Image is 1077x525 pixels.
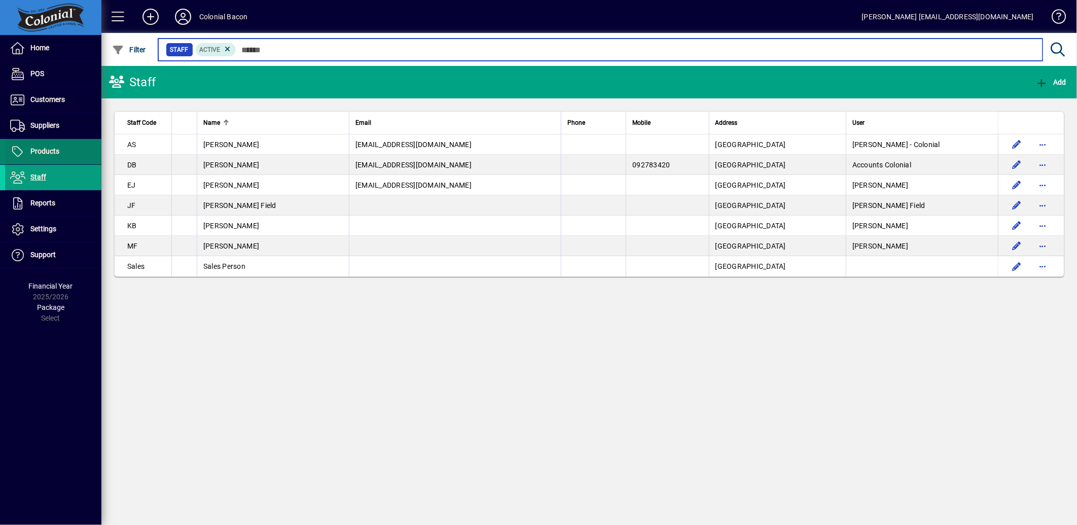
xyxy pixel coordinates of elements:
[852,117,865,128] span: User
[1009,197,1025,214] button: Edit
[30,173,46,181] span: Staff
[5,139,101,164] a: Products
[134,8,167,26] button: Add
[203,117,343,128] div: Name
[852,181,908,189] span: [PERSON_NAME]
[203,262,245,270] span: Sales Person
[203,161,259,169] span: [PERSON_NAME]
[709,155,846,175] td: [GEOGRAPHIC_DATA]
[37,303,64,311] span: Package
[30,44,49,52] span: Home
[196,43,236,56] mat-chip: Activation Status: Active
[852,161,911,169] span: Accounts Colonial
[632,117,651,128] span: Mobile
[1035,258,1051,274] button: More options
[1009,177,1025,193] button: Edit
[852,141,940,149] span: [PERSON_NAME] - Colonial
[30,95,65,103] span: Customers
[30,69,44,78] span: POS
[715,117,738,128] span: Address
[110,41,149,59] button: Filter
[632,161,670,169] span: 092783420
[127,222,137,230] span: KB
[127,141,136,149] span: AS
[199,9,247,25] div: Colonial Bacon
[30,251,56,259] span: Support
[5,191,101,216] a: Reports
[632,117,702,128] div: Mobile
[203,141,259,149] span: [PERSON_NAME]
[1035,218,1051,234] button: More options
[355,117,371,128] span: Email
[862,9,1034,25] div: [PERSON_NAME] [EMAIL_ADDRESS][DOMAIN_NAME]
[1035,177,1051,193] button: More options
[30,147,59,155] span: Products
[30,199,55,207] span: Reports
[355,141,472,149] span: [EMAIL_ADDRESS][DOMAIN_NAME]
[852,222,908,230] span: [PERSON_NAME]
[355,161,472,169] span: [EMAIL_ADDRESS][DOMAIN_NAME]
[170,45,189,55] span: Staff
[567,117,585,128] span: Phone
[167,8,199,26] button: Profile
[203,181,259,189] span: [PERSON_NAME]
[127,242,138,250] span: MF
[1009,218,1025,234] button: Edit
[852,201,925,209] span: [PERSON_NAME] Field
[5,61,101,87] a: POS
[709,236,846,256] td: [GEOGRAPHIC_DATA]
[5,36,101,61] a: Home
[29,282,73,290] span: Financial Year
[203,117,220,128] span: Name
[1009,258,1025,274] button: Edit
[127,201,136,209] span: JF
[852,117,992,128] div: User
[127,117,156,128] span: Staff Code
[1035,197,1051,214] button: More options
[355,117,555,128] div: Email
[200,46,221,53] span: Active
[709,256,846,276] td: [GEOGRAPHIC_DATA]
[1035,238,1051,254] button: More options
[567,117,620,128] div: Phone
[709,175,846,195] td: [GEOGRAPHIC_DATA]
[203,242,259,250] span: [PERSON_NAME]
[127,161,137,169] span: DB
[127,262,145,270] span: Sales
[5,217,101,242] a: Settings
[709,134,846,155] td: [GEOGRAPHIC_DATA]
[1035,136,1051,153] button: More options
[203,222,259,230] span: [PERSON_NAME]
[5,87,101,113] a: Customers
[1036,78,1066,86] span: Add
[1009,136,1025,153] button: Edit
[1044,2,1064,35] a: Knowledge Base
[5,113,101,138] a: Suppliers
[1033,73,1069,91] button: Add
[852,242,908,250] span: [PERSON_NAME]
[709,216,846,236] td: [GEOGRAPHIC_DATA]
[1009,157,1025,173] button: Edit
[5,242,101,268] a: Support
[127,181,136,189] span: EJ
[1009,238,1025,254] button: Edit
[203,201,276,209] span: [PERSON_NAME] Field
[30,121,59,129] span: Suppliers
[709,195,846,216] td: [GEOGRAPHIC_DATA]
[355,181,472,189] span: [EMAIL_ADDRESS][DOMAIN_NAME]
[1035,157,1051,173] button: More options
[112,46,146,54] span: Filter
[30,225,56,233] span: Settings
[127,117,165,128] div: Staff Code
[109,74,156,90] div: Staff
